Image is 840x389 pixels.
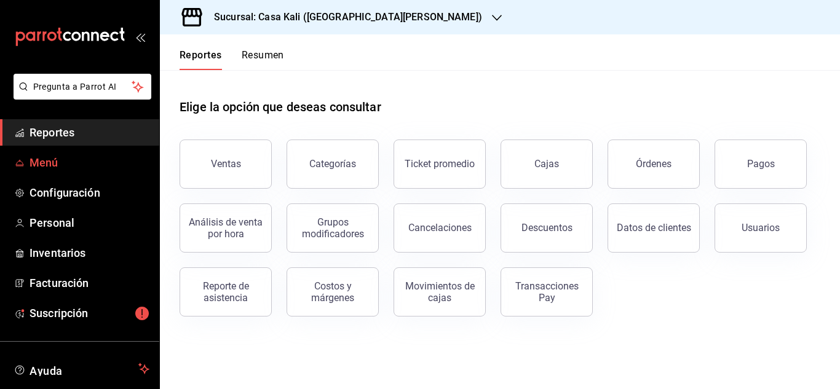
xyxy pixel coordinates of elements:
[287,139,379,189] button: Categorías
[30,184,149,201] span: Configuración
[287,203,379,253] button: Grupos modificadores
[30,245,149,261] span: Inventarios
[608,139,700,189] button: Órdenes
[501,203,593,253] button: Descuentos
[33,81,132,93] span: Pregunta a Parrot AI
[30,214,149,231] span: Personal
[408,222,472,234] div: Cancelaciones
[180,267,272,316] button: Reporte de asistencia
[14,74,151,100] button: Pregunta a Parrot AI
[608,203,700,253] button: Datos de clientes
[180,49,222,70] button: Reportes
[242,49,284,70] button: Resumen
[188,216,264,240] div: Análisis de venta por hora
[394,139,486,189] button: Ticket promedio
[715,203,807,253] button: Usuarios
[402,280,478,304] div: Movimientos de cajas
[295,216,371,240] div: Grupos modificadores
[180,139,272,189] button: Ventas
[509,280,585,304] div: Transacciones Pay
[295,280,371,304] div: Costos y márgenes
[30,275,149,291] span: Facturación
[180,49,284,70] div: navigation tabs
[534,157,560,171] div: Cajas
[30,305,149,321] span: Suscripción
[747,158,775,170] div: Pagos
[501,267,593,316] button: Transacciones Pay
[617,222,691,234] div: Datos de clientes
[715,139,807,189] button: Pagos
[394,267,486,316] button: Movimientos de cajas
[211,158,241,170] div: Ventas
[180,203,272,253] button: Análisis de venta por hora
[30,154,149,171] span: Menú
[405,158,475,170] div: Ticket promedio
[9,89,151,102] a: Pregunta a Parrot AI
[188,280,264,304] div: Reporte de asistencia
[135,32,145,42] button: open_drawer_menu
[521,222,573,234] div: Descuentos
[636,158,672,170] div: Órdenes
[309,158,356,170] div: Categorías
[180,98,381,116] h1: Elige la opción que deseas consultar
[394,203,486,253] button: Cancelaciones
[30,361,133,376] span: Ayuda
[204,10,482,25] h3: Sucursal: Casa Kali ([GEOGRAPHIC_DATA][PERSON_NAME])
[742,222,780,234] div: Usuarios
[287,267,379,316] button: Costos y márgenes
[501,139,593,189] a: Cajas
[30,124,149,141] span: Reportes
